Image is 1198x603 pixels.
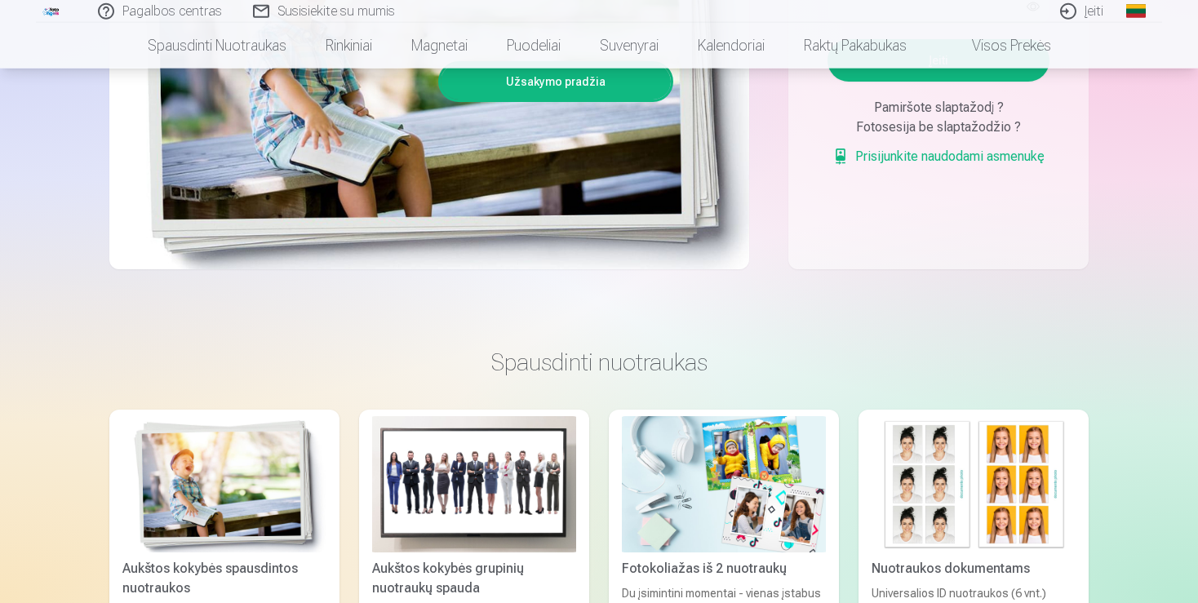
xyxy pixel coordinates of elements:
[487,23,580,69] a: Puodeliai
[441,64,671,100] a: Užsakymo pradžia
[128,23,306,69] a: Spausdinti nuotraukas
[122,348,1076,377] h3: Spausdinti nuotraukas
[372,416,576,552] img: Aukštos kokybės grupinių nuotraukų spauda
[678,23,784,69] a: Kalendoriai
[832,147,1045,166] a: Prisijunkite naudodami asmenukę
[926,23,1071,69] a: Visos prekės
[306,23,392,69] a: Rinkiniai
[784,23,926,69] a: Raktų pakabukas
[622,416,826,552] img: Fotokoliažas iš 2 nuotraukų
[42,7,60,16] img: /fa2
[366,559,583,598] div: Aukštos kokybės grupinių nuotraukų spauda
[392,23,487,69] a: Magnetai
[865,559,1082,579] div: Nuotraukos dokumentams
[828,117,1049,137] div: Fotosesija be slaptažodžio ?
[122,416,326,552] img: Aukštos kokybės spausdintos nuotraukos
[828,98,1049,117] div: Pamiršote slaptažodį ?
[580,23,678,69] a: Suvenyrai
[872,416,1076,552] img: Nuotraukos dokumentams
[615,559,832,579] div: Fotokoliažas iš 2 nuotraukų
[116,559,333,598] div: Aukštos kokybės spausdintos nuotraukos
